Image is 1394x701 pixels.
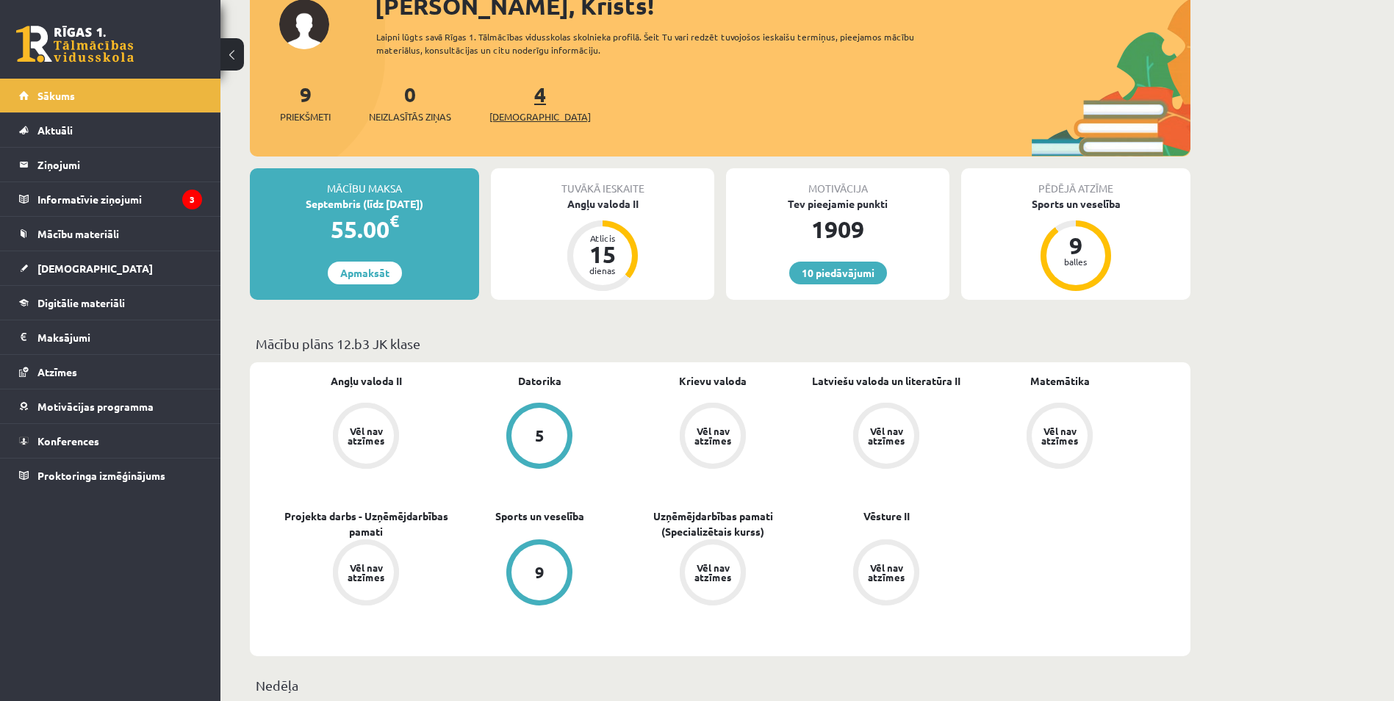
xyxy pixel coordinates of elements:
div: 1909 [726,212,949,247]
legend: Ziņojumi [37,148,202,181]
a: Proktoringa izmēģinājums [19,459,202,492]
span: [DEMOGRAPHIC_DATA] [37,262,153,275]
a: Vēl nav atzīmes [626,403,800,472]
span: Aktuāli [37,123,73,137]
a: 5 [453,403,626,472]
span: Sākums [37,89,75,102]
div: Tuvākā ieskaite [491,168,714,196]
div: Tev pieejamie punkti [726,196,949,212]
span: Digitālie materiāli [37,296,125,309]
a: Mācību materiāli [19,217,202,251]
div: dienas [581,266,625,275]
a: Sports un veselība 9 balles [961,196,1190,293]
div: Vēl nav atzīmes [1039,426,1080,445]
a: Projekta darbs - Uzņēmējdarbības pamati [279,508,453,539]
span: Mācību materiāli [37,227,119,240]
div: Vēl nav atzīmes [866,563,907,582]
a: Digitālie materiāli [19,286,202,320]
a: Datorika [518,373,561,389]
div: 9 [1054,234,1098,257]
a: Maksājumi [19,320,202,354]
span: € [389,210,399,231]
a: Matemātika [1030,373,1090,389]
a: 0Neizlasītās ziņas [369,81,451,124]
a: Vēl nav atzīmes [279,403,453,472]
span: Neizlasītās ziņas [369,109,451,124]
legend: Informatīvie ziņojumi [37,182,202,216]
a: 9 [453,539,626,608]
div: 5 [535,428,545,444]
a: Vēl nav atzīmes [800,539,973,608]
div: Vēl nav atzīmes [692,426,733,445]
a: Motivācijas programma [19,389,202,423]
a: 10 piedāvājumi [789,262,887,284]
a: Rīgas 1. Tālmācības vidusskola [16,26,134,62]
p: Mācību plāns 12.b3 JK klase [256,334,1185,353]
a: Vēl nav atzīmes [800,403,973,472]
span: Atzīmes [37,365,77,378]
div: Vēl nav atzīmes [345,426,387,445]
a: Vēl nav atzīmes [626,539,800,608]
div: Mācību maksa [250,168,479,196]
div: 55.00 [250,212,479,247]
div: Sports un veselība [961,196,1190,212]
span: Priekšmeti [280,109,331,124]
div: Atlicis [581,234,625,242]
a: Vēsture II [863,508,910,524]
a: 9Priekšmeti [280,81,331,124]
div: Vēl nav atzīmes [692,563,733,582]
a: Vēl nav atzīmes [973,403,1146,472]
a: Vēl nav atzīmes [279,539,453,608]
div: balles [1054,257,1098,266]
a: Latviešu valoda un literatūra II [812,373,960,389]
div: 9 [535,564,545,580]
a: Ziņojumi [19,148,202,181]
div: Septembris (līdz [DATE]) [250,196,479,212]
a: Angļu valoda II [331,373,402,389]
p: Nedēļa [256,675,1185,695]
div: Laipni lūgts savā Rīgas 1. Tālmācības vidusskolas skolnieka profilā. Šeit Tu vari redzēt tuvojošo... [376,30,941,57]
a: Sports un veselība [495,508,584,524]
a: Angļu valoda II Atlicis 15 dienas [491,196,714,293]
span: [DEMOGRAPHIC_DATA] [489,109,591,124]
a: Konferences [19,424,202,458]
a: Sākums [19,79,202,112]
div: Vēl nav atzīmes [345,563,387,582]
span: Proktoringa izmēģinājums [37,469,165,482]
a: Uzņēmējdarbības pamati (Specializētais kurss) [626,508,800,539]
div: Motivācija [726,168,949,196]
div: Pēdējā atzīme [961,168,1190,196]
a: [DEMOGRAPHIC_DATA] [19,251,202,285]
legend: Maksājumi [37,320,202,354]
a: 4[DEMOGRAPHIC_DATA] [489,81,591,124]
a: Aktuāli [19,113,202,147]
span: Konferences [37,434,99,447]
div: 15 [581,242,625,266]
a: Atzīmes [19,355,202,389]
a: Krievu valoda [679,373,747,389]
a: Informatīvie ziņojumi3 [19,182,202,216]
div: Vēl nav atzīmes [866,426,907,445]
a: Apmaksāt [328,262,402,284]
div: Angļu valoda II [491,196,714,212]
span: Motivācijas programma [37,400,154,413]
i: 3 [182,190,202,209]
